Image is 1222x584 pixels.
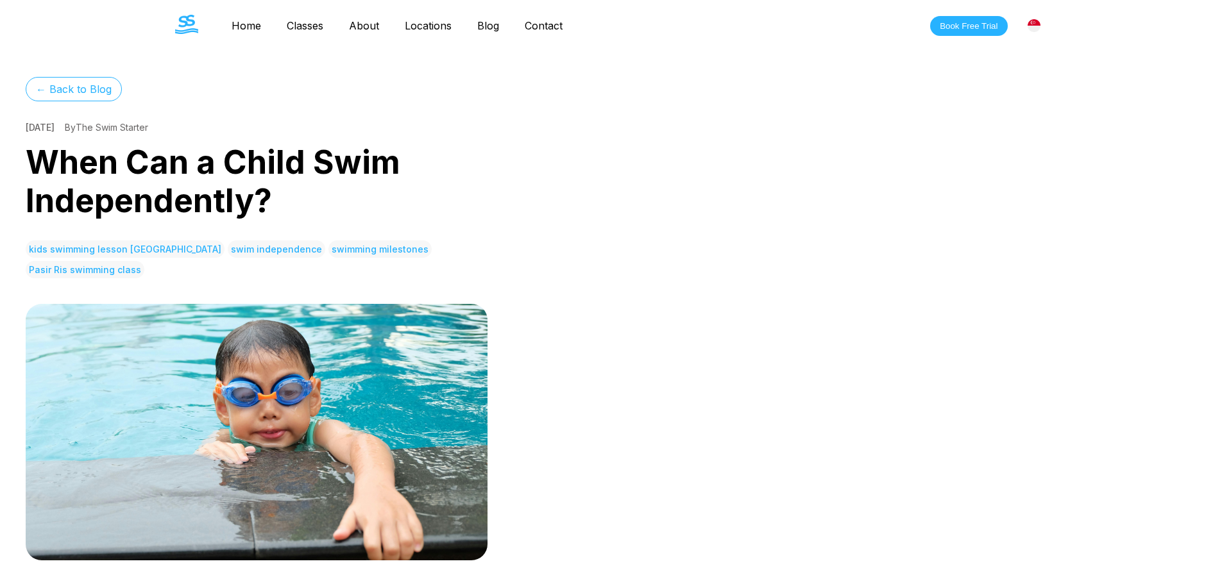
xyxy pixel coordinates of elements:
[26,304,488,560] img: When Can a Child Swim Independently?
[1021,12,1048,39] div: [GEOGRAPHIC_DATA]
[26,261,144,278] span: Pasir Ris swimming class
[228,240,325,258] span: swim independence
[392,19,464,32] a: Locations
[274,19,336,32] a: Classes
[512,19,575,32] a: Contact
[1028,19,1040,32] img: Singapore
[464,19,512,32] a: Blog
[930,16,1007,36] button: Book Free Trial
[26,122,55,133] span: [DATE]
[26,240,225,258] span: kids swimming lesson [GEOGRAPHIC_DATA]
[328,240,432,258] span: swimming milestones
[26,77,122,101] a: ← Back to Blog
[336,19,392,32] a: About
[175,15,198,34] img: The Swim Starter Logo
[26,143,488,220] h1: When Can a Child Swim Independently?
[219,19,274,32] a: Home
[65,122,148,133] span: By The Swim Starter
